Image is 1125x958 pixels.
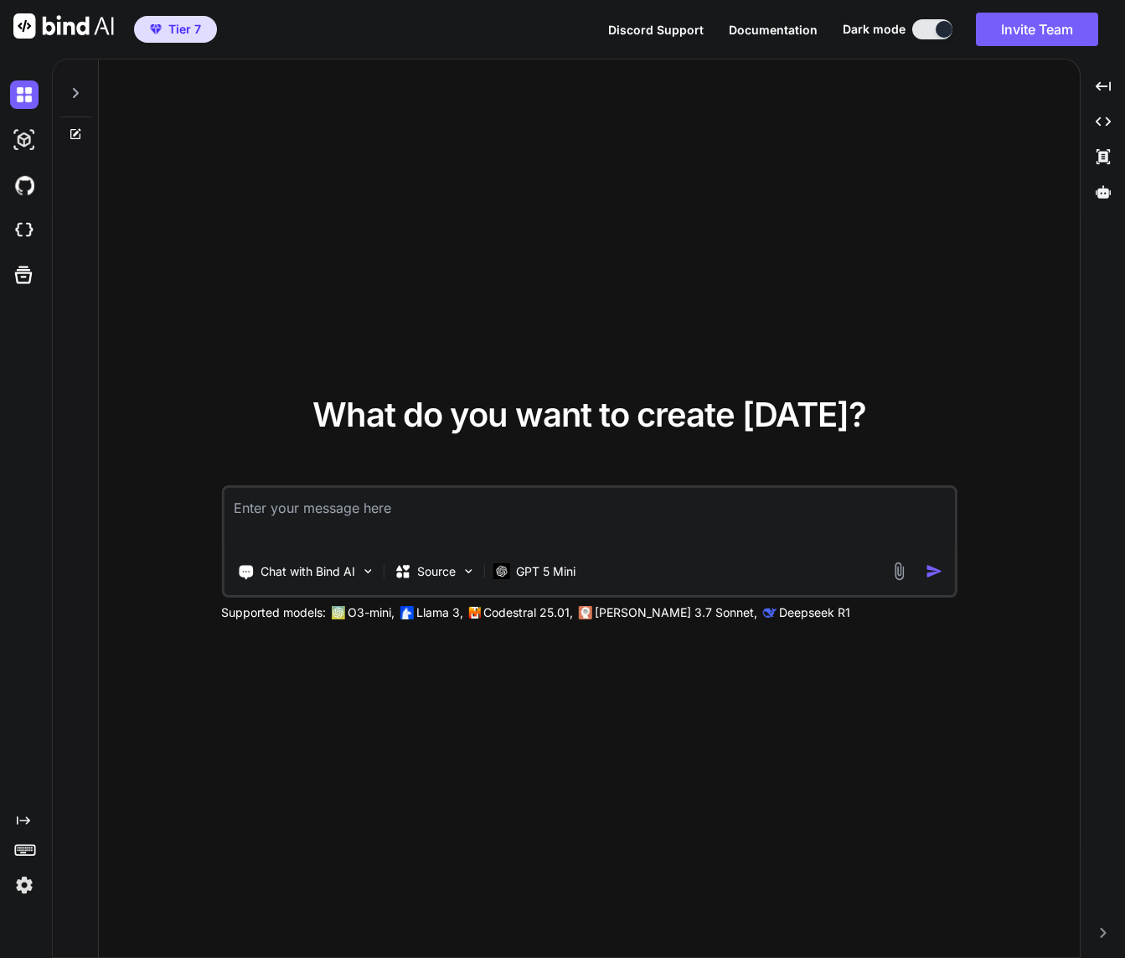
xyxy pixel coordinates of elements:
[348,604,395,621] p: O3-mini,
[168,21,201,38] span: Tier 7
[10,216,39,245] img: cloudideIcon
[150,24,162,34] img: premium
[10,171,39,199] img: githubDark
[595,604,757,621] p: [PERSON_NAME] 3.7 Sonnet,
[221,604,326,621] p: Supported models:
[468,607,480,619] img: Mistral-AI
[608,21,704,39] button: Discord Support
[762,606,776,619] img: claude
[578,606,591,619] img: claude
[779,604,850,621] p: Deepseek R1
[417,563,456,580] p: Source
[729,23,818,37] span: Documentation
[10,80,39,109] img: darkChat
[493,563,509,579] img: GPT 5 Mini
[261,563,355,580] p: Chat with Bind AI
[516,563,575,580] p: GPT 5 Mini
[926,562,943,580] img: icon
[360,564,374,578] img: Pick Tools
[608,23,704,37] span: Discord Support
[461,564,475,578] img: Pick Models
[976,13,1098,46] button: Invite Team
[10,126,39,154] img: darkAi-studio
[729,21,818,39] button: Documentation
[843,21,906,38] span: Dark mode
[13,13,114,39] img: Bind AI
[331,606,344,619] img: GPT-4
[483,604,573,621] p: Codestral 25.01,
[416,604,463,621] p: Llama 3,
[890,562,909,581] img: attachment
[400,606,413,619] img: Llama2
[312,394,866,435] span: What do you want to create [DATE]?
[10,871,39,899] img: settings
[134,16,217,43] button: premiumTier 7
